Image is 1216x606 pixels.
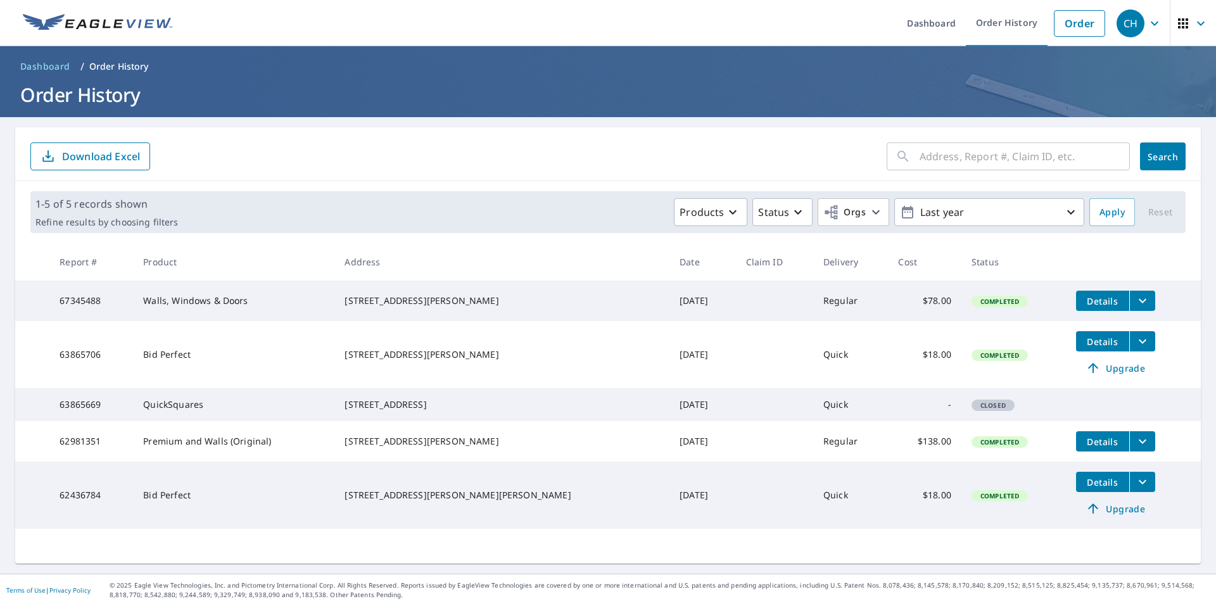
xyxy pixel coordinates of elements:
[1084,436,1122,448] span: Details
[823,205,866,220] span: Orgs
[973,297,1027,306] span: Completed
[669,388,735,421] td: [DATE]
[888,243,961,281] th: Cost
[49,321,133,388] td: 63865706
[669,421,735,462] td: [DATE]
[334,243,669,281] th: Address
[1140,142,1186,170] button: Search
[110,581,1210,600] p: © 2025 Eagle View Technologies, Inc. and Pictometry International Corp. All Rights Reserved. Repo...
[1054,10,1105,37] a: Order
[89,60,149,73] p: Order History
[973,351,1027,360] span: Completed
[1076,472,1129,492] button: detailsBtn-62436784
[888,321,961,388] td: $18.00
[49,586,91,595] a: Privacy Policy
[345,435,659,448] div: [STREET_ADDRESS][PERSON_NAME]
[49,388,133,421] td: 63865669
[813,243,888,281] th: Delivery
[35,217,178,228] p: Refine results by choosing filters
[813,462,888,529] td: Quick
[15,56,75,77] a: Dashboard
[1150,151,1175,163] span: Search
[1099,205,1125,220] span: Apply
[345,398,659,411] div: [STREET_ADDRESS]
[49,421,133,462] td: 62981351
[20,60,70,73] span: Dashboard
[915,201,1063,224] p: Last year
[35,196,178,211] p: 1-5 of 5 records shown
[813,281,888,321] td: Regular
[920,139,1130,174] input: Address, Report #, Claim ID, etc.
[813,388,888,421] td: Quick
[1084,476,1122,488] span: Details
[1129,291,1155,311] button: filesDropdownBtn-67345488
[813,321,888,388] td: Quick
[894,198,1084,226] button: Last year
[345,489,659,502] div: [STREET_ADDRESS][PERSON_NAME][PERSON_NAME]
[888,281,961,321] td: $78.00
[15,56,1201,77] nav: breadcrumb
[973,491,1027,500] span: Completed
[961,243,1066,281] th: Status
[6,586,91,594] p: |
[133,421,334,462] td: Premium and Walls (Original)
[674,198,747,226] button: Products
[1129,431,1155,451] button: filesDropdownBtn-62981351
[1084,336,1122,348] span: Details
[669,243,735,281] th: Date
[345,294,659,307] div: [STREET_ADDRESS][PERSON_NAME]
[1084,501,1148,516] span: Upgrade
[818,198,889,226] button: Orgs
[888,388,961,421] td: -
[1129,472,1155,492] button: filesDropdownBtn-62436784
[1089,198,1135,226] button: Apply
[49,462,133,529] td: 62436784
[133,281,334,321] td: Walls, Windows & Doors
[669,321,735,388] td: [DATE]
[669,281,735,321] td: [DATE]
[752,198,813,226] button: Status
[133,243,334,281] th: Product
[133,462,334,529] td: Bid Perfect
[1084,360,1148,376] span: Upgrade
[345,348,659,361] div: [STREET_ADDRESS][PERSON_NAME]
[62,149,140,163] p: Download Excel
[133,321,334,388] td: Bid Perfect
[133,388,334,421] td: QuickSquares
[973,401,1013,410] span: Closed
[1117,9,1144,37] div: CH
[49,243,133,281] th: Report #
[1076,358,1155,378] a: Upgrade
[1076,331,1129,351] button: detailsBtn-63865706
[669,462,735,529] td: [DATE]
[30,142,150,170] button: Download Excel
[49,281,133,321] td: 67345488
[1076,498,1155,519] a: Upgrade
[1084,295,1122,307] span: Details
[680,205,724,220] p: Products
[1076,291,1129,311] button: detailsBtn-67345488
[736,243,813,281] th: Claim ID
[15,82,1201,108] h1: Order History
[23,14,172,33] img: EV Logo
[813,421,888,462] td: Regular
[6,586,46,595] a: Terms of Use
[1129,331,1155,351] button: filesDropdownBtn-63865706
[80,59,84,74] li: /
[888,462,961,529] td: $18.00
[1076,431,1129,451] button: detailsBtn-62981351
[758,205,789,220] p: Status
[973,438,1027,446] span: Completed
[888,421,961,462] td: $138.00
